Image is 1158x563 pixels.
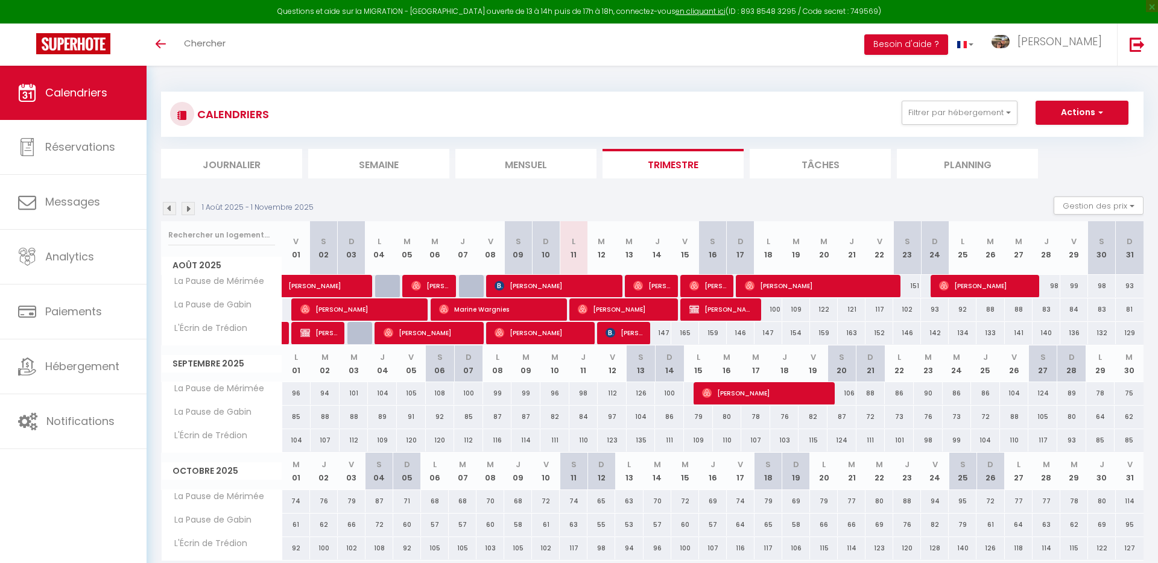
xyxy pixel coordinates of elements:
[437,351,443,363] abbr: S
[483,345,512,382] th: 08
[598,345,627,382] th: 12
[455,149,596,178] li: Mensuel
[827,382,856,404] div: 106
[1060,298,1088,321] div: 84
[741,406,770,428] div: 78
[987,236,994,247] abbr: M
[516,236,521,247] abbr: S
[1033,275,1060,297] div: 98
[865,322,893,344] div: 152
[1115,345,1144,382] th: 30
[893,275,921,297] div: 151
[522,351,530,363] abbr: M
[1028,406,1057,428] div: 105
[633,274,670,297] span: [PERSON_NAME]
[1033,298,1060,321] div: 83
[741,345,770,382] th: 17
[426,406,455,428] div: 92
[540,406,569,428] div: 82
[340,345,369,382] th: 03
[939,274,1031,297] span: [PERSON_NAME]
[581,351,586,363] abbr: J
[976,322,1004,344] div: 133
[454,382,483,404] div: 100
[350,351,358,363] abbr: M
[511,429,540,451] div: 114
[310,453,338,489] th: 02
[532,221,560,275] th: 10
[1000,382,1029,404] div: 104
[282,382,311,404] div: 96
[699,322,727,344] div: 159
[1115,406,1144,428] div: 62
[949,298,976,321] div: 92
[1127,236,1133,247] abbr: D
[483,429,512,451] div: 116
[893,322,921,344] div: 146
[282,221,310,275] th: 01
[560,221,587,275] th: 11
[782,351,787,363] abbr: J
[925,351,932,363] abbr: M
[838,322,865,344] div: 163
[856,345,885,382] th: 21
[163,298,255,312] span: La Pause de Gabin
[439,298,559,321] span: Marine Wargnies
[282,453,310,489] th: 01
[483,406,512,428] div: 87
[397,406,426,428] div: 91
[163,382,267,395] span: La Pause de Mérimée
[1036,101,1128,125] button: Actions
[1005,322,1033,344] div: 141
[992,35,1010,49] img: ...
[1086,382,1115,404] div: 78
[282,275,310,298] a: [PERSON_NAME]
[310,221,338,275] th: 02
[476,221,504,275] th: 08
[1088,275,1116,297] div: 98
[340,382,369,404] div: 101
[504,221,532,275] th: 09
[983,351,988,363] abbr: J
[163,275,267,288] span: La Pause de Mérimée
[1057,406,1086,428] div: 80
[905,236,910,247] abbr: S
[1125,351,1133,363] abbr: M
[45,249,94,264] span: Analytics
[655,429,684,451] div: 111
[511,406,540,428] div: 87
[839,351,844,363] abbr: S
[885,429,914,451] div: 101
[1086,406,1115,428] div: 64
[856,382,885,404] div: 88
[893,298,921,321] div: 102
[723,351,730,363] abbr: M
[202,202,314,213] p: 1 Août 2025 - 1 Novembre 2025
[949,322,976,344] div: 134
[1057,345,1086,382] th: 28
[856,406,885,428] div: 72
[311,345,340,382] th: 02
[684,345,713,382] th: 15
[340,406,369,428] div: 88
[1071,236,1077,247] abbr: V
[282,429,311,451] div: 104
[454,345,483,382] th: 07
[713,429,742,451] div: 110
[666,351,672,363] abbr: D
[411,274,448,297] span: [PERSON_NAME]
[1011,351,1017,363] abbr: V
[782,322,810,344] div: 154
[569,429,598,451] div: 110
[1000,406,1029,428] div: 88
[684,406,713,428] div: 79
[655,406,684,428] div: 86
[45,139,115,154] span: Réservations
[161,149,302,178] li: Journalier
[349,236,355,247] abbr: D
[543,236,549,247] abbr: D
[598,236,605,247] abbr: M
[1060,275,1088,297] div: 99
[689,298,754,321] span: [PERSON_NAME]
[311,382,340,404] div: 94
